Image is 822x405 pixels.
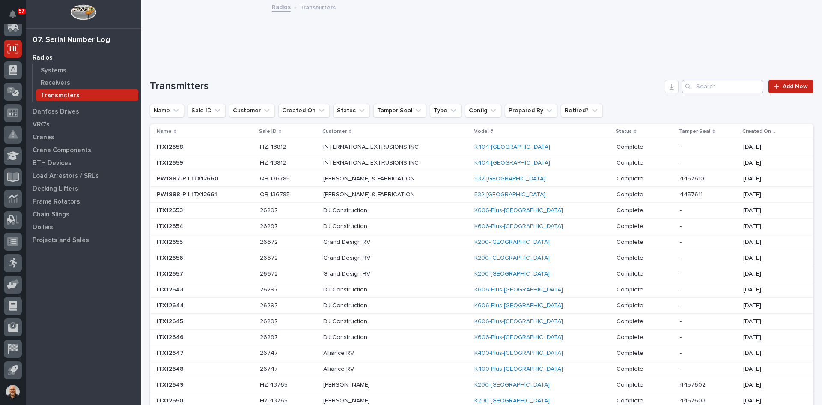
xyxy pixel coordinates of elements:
a: K200-[GEOGRAPHIC_DATA] [474,239,550,246]
p: HZ 43812 [260,142,288,151]
a: Frame Rotators [26,195,141,208]
p: Complete [616,189,645,198]
p: Projects and Sales [33,237,89,244]
p: DJ Construction [323,207,468,214]
p: Complete [616,205,645,214]
a: Crane Components [26,144,141,156]
div: Notifications57 [11,10,22,24]
button: Customer [229,104,275,117]
p: 4457602 [680,380,707,389]
p: QB 136785 [260,174,292,183]
p: Grand Design RV [323,255,468,262]
p: ITX12650 [157,396,185,405]
p: ITX12654 [157,221,185,230]
p: 26297 [260,221,280,230]
a: K606-Plus-[GEOGRAPHIC_DATA] [474,223,563,230]
p: BTH Devices [33,159,71,167]
p: [DATE] [743,350,800,357]
p: Complete [616,237,645,246]
div: 07. Serial Number Log [33,36,110,45]
p: ITX12644 [157,300,185,309]
p: ITX12648 [157,364,185,373]
img: Workspace Logo [71,4,96,20]
button: Status [333,104,370,117]
p: DJ Construction [323,286,468,294]
tr: ITX12658ITX12658 HZ 43812HZ 43812 INTERNATIONAL EXTRUSIONS INCK404-[GEOGRAPHIC_DATA] CompleteComp... [150,139,813,155]
p: Alliance RV [323,350,468,357]
p: [DATE] [743,191,800,198]
p: - [680,237,683,246]
p: 26672 [260,269,280,278]
p: - [680,316,683,325]
button: Type [430,104,462,117]
a: BTH Devices [26,156,141,169]
p: [DATE] [743,381,800,389]
p: DJ Construction [323,334,468,341]
button: Tamper Seal [373,104,426,117]
p: [DATE] [743,302,800,309]
p: ITX12657 [157,269,185,278]
tr: ITX12646ITX12646 2629726297 DJ ConstructionK606-Plus-[GEOGRAPHIC_DATA] CompleteComplete -- [DATE] [150,330,813,345]
p: Tamper Seal [679,127,710,136]
p: 26297 [260,285,280,294]
a: Projects and Sales [26,234,141,246]
p: HZ 43765 [260,396,289,405]
p: Complete [616,174,645,183]
p: 26672 [260,237,280,246]
button: Retired? [561,104,603,117]
p: 26747 [260,348,280,357]
p: Status [616,127,632,136]
tr: ITX12647ITX12647 2674726747 Alliance RVK400-Plus-[GEOGRAPHIC_DATA] CompleteComplete -- [DATE] [150,345,813,361]
p: ITX12658 [157,142,185,151]
button: Name [150,104,184,117]
p: DJ Construction [323,302,468,309]
p: [DATE] [743,286,800,294]
p: [DATE] [743,159,800,167]
tr: ITX12659ITX12659 HZ 43812HZ 43812 INTERNATIONAL EXTRUSIONS INCK404-[GEOGRAPHIC_DATA] CompleteComp... [150,155,813,171]
p: Transmitters [300,2,336,12]
p: Name [157,127,172,136]
button: Prepared By [505,104,557,117]
a: Dollies [26,221,141,234]
a: K200-[GEOGRAPHIC_DATA] [474,270,550,278]
tr: ITX12643ITX12643 2629726297 DJ ConstructionK606-Plus-[GEOGRAPHIC_DATA] CompleteComplete -- [DATE] [150,282,813,298]
p: Complete [616,332,645,341]
tr: ITX12655ITX12655 2667226672 Grand Design RVK200-[GEOGRAPHIC_DATA] CompleteComplete -- [DATE] [150,234,813,250]
p: ITX12659 [157,158,185,167]
p: - [680,221,683,230]
p: ITX12643 [157,285,185,294]
p: Complete [616,316,645,325]
p: [DATE] [743,223,800,230]
p: [DATE] [743,334,800,341]
p: [DATE] [743,270,800,278]
a: K404-[GEOGRAPHIC_DATA] [474,144,550,151]
p: Model # [474,127,493,136]
p: - [680,348,683,357]
a: Cranes [26,131,141,144]
p: Complete [616,142,645,151]
tr: ITX12653ITX12653 2629726297 DJ ConstructionK606-Plus-[GEOGRAPHIC_DATA] CompleteComplete -- [DATE] [150,203,813,219]
p: Alliance RV [323,366,468,373]
h1: Transmitters [150,80,661,93]
a: K606-Plus-[GEOGRAPHIC_DATA] [474,286,563,294]
p: - [680,364,683,373]
p: Complete [616,269,645,278]
p: [DATE] [743,366,800,373]
a: K606-Plus-[GEOGRAPHIC_DATA] [474,334,563,341]
p: Created On [742,127,771,136]
p: DJ Construction [323,223,468,230]
p: Complete [616,364,645,373]
p: 4457611 [680,189,704,198]
p: QB 136785 [260,189,292,198]
p: Systems [41,67,66,75]
tr: ITX12649ITX12649 HZ 43765HZ 43765 [PERSON_NAME]K200-[GEOGRAPHIC_DATA] CompleteComplete 4457602445... [150,377,813,393]
p: Complete [616,221,645,230]
p: Complete [616,253,645,262]
p: - [680,253,683,262]
a: VRC's [26,118,141,131]
a: 532-[GEOGRAPHIC_DATA] [474,191,545,198]
tr: ITX12644ITX12644 2629726297 DJ ConstructionK606-Plus-[GEOGRAPHIC_DATA] CompleteComplete -- [DATE] [150,298,813,314]
a: 532-[GEOGRAPHIC_DATA] [474,175,545,183]
p: 26297 [260,332,280,341]
p: ITX12647 [157,348,185,357]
